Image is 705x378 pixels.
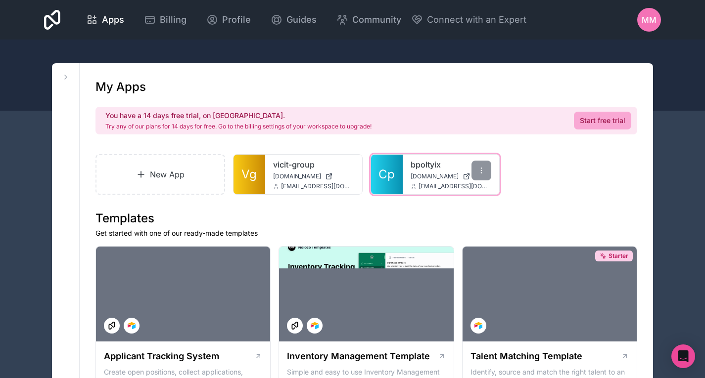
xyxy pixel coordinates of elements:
[105,123,372,130] p: Try any of our plans for 14 days for free. Go to the billing settings of your workspace to upgrade!
[470,349,582,363] h1: Talent Matching Template
[287,349,430,363] h1: Inventory Management Template
[136,9,194,31] a: Billing
[419,182,492,190] span: [EMAIL_ADDRESS][DOMAIN_NAME]
[281,182,354,190] span: [EMAIL_ADDRESS][DOMAIN_NAME]
[311,322,319,330] img: Airtable Logo
[95,210,637,226] h1: Templates
[286,13,317,27] span: Guides
[273,172,354,180] a: [DOMAIN_NAME]
[474,322,482,330] img: Airtable Logo
[273,172,321,180] span: [DOMAIN_NAME]
[574,112,631,129] a: Start free trial
[78,9,132,31] a: Apps
[95,79,146,95] h1: My Apps
[128,322,136,330] img: Airtable Logo
[352,13,401,27] span: Community
[102,13,124,27] span: Apps
[234,155,265,194] a: Vg
[222,13,251,27] span: Profile
[642,14,657,26] span: MM
[609,252,628,260] span: Starter
[104,349,219,363] h1: Applicant Tracking System
[427,13,526,27] span: Connect with an Expert
[329,9,409,31] a: Community
[411,172,492,180] a: [DOMAIN_NAME]
[198,9,259,31] a: Profile
[241,167,257,182] span: Vg
[105,111,372,121] h2: You have a 14 days free trial, on [GEOGRAPHIC_DATA].
[378,167,395,182] span: Cp
[411,172,459,180] span: [DOMAIN_NAME]
[263,9,325,31] a: Guides
[273,159,354,170] a: vicit-group
[671,344,695,368] div: Open Intercom Messenger
[95,154,225,195] a: New App
[160,13,187,27] span: Billing
[411,13,526,27] button: Connect with an Expert
[371,155,403,194] a: Cp
[411,159,492,170] a: bpoltyix
[95,228,637,238] p: Get started with one of our ready-made templates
